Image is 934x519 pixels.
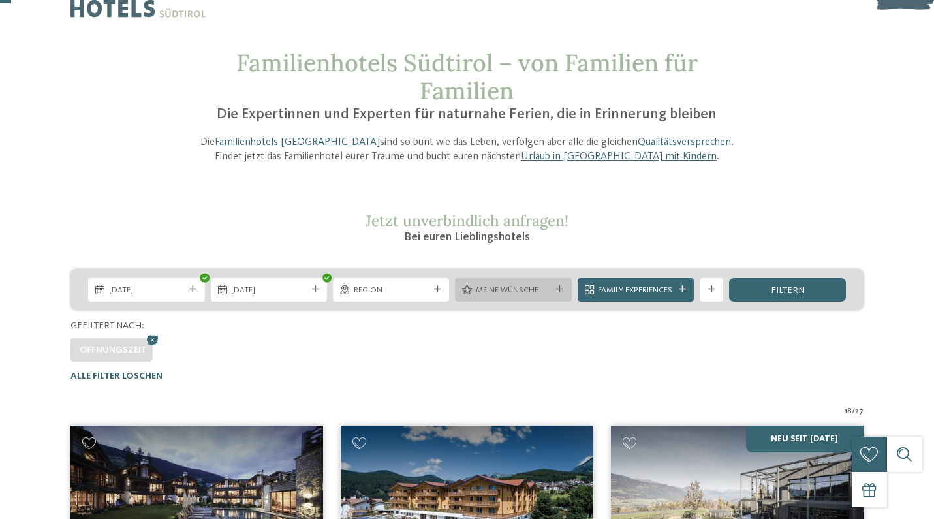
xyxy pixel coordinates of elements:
[476,285,551,296] span: Meine Wünsche
[354,285,429,296] span: Region
[845,405,852,417] span: 18
[236,48,698,106] span: Familienhotels Südtirol – von Familien für Familien
[80,345,147,354] span: Öffnungszeit
[70,371,163,381] span: Alle Filter löschen
[855,405,864,417] span: 27
[215,137,380,148] a: Familienhotels [GEOGRAPHIC_DATA]
[638,137,731,148] a: Qualitätsversprechen
[521,151,717,162] a: Urlaub in [GEOGRAPHIC_DATA] mit Kindern
[852,405,855,417] span: /
[231,285,306,296] span: [DATE]
[771,286,805,295] span: filtern
[217,107,717,121] span: Die Expertinnen und Experten für naturnahe Ferien, die in Erinnerung bleiben
[70,321,144,330] span: Gefiltert nach:
[366,211,568,230] span: Jetzt unverbindlich anfragen!
[598,285,673,296] span: Family Experiences
[188,135,747,165] p: Die sind so bunt wie das Leben, verfolgen aber alle die gleichen . Findet jetzt das Familienhotel...
[109,285,184,296] span: [DATE]
[404,231,530,243] span: Bei euren Lieblingshotels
